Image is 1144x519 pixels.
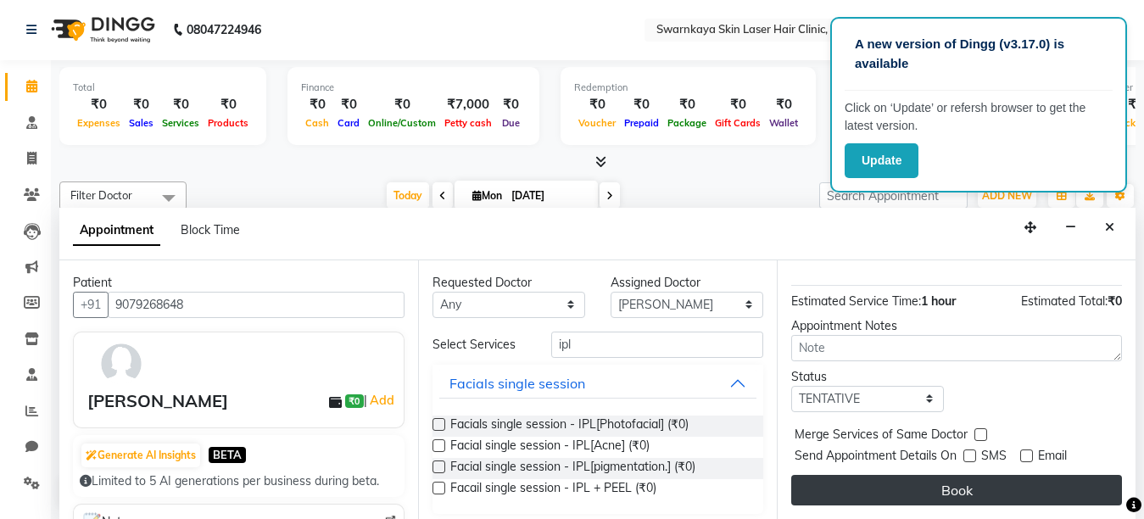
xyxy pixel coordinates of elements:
div: ₹0 [333,95,364,114]
span: Estimated Total: [1021,293,1108,309]
div: Requested Doctor [432,274,585,292]
span: Prepaid [620,117,663,129]
button: Update [845,143,918,178]
span: | [364,390,397,410]
span: BETA [209,447,246,463]
span: Due [498,117,524,129]
span: Sales [125,117,158,129]
input: 2025-09-01 [506,183,591,209]
span: 1 hour [921,293,956,309]
div: ₹0 [574,95,620,114]
input: Search Appointment [819,182,968,209]
div: ₹0 [125,95,158,114]
div: Appointment Notes [791,317,1122,335]
div: Assigned Doctor [611,274,763,292]
div: ₹0 [73,95,125,114]
b: 08047224946 [187,6,261,53]
span: Facial single session - IPL[Acne] (₹0) [450,437,650,458]
span: ₹0 [1108,293,1122,309]
div: Facials single session [449,373,585,393]
span: SMS [981,447,1007,468]
span: Mon [468,189,506,202]
div: ₹0 [765,95,802,114]
div: Redemption [574,81,802,95]
div: [PERSON_NAME] [87,388,228,414]
div: ₹0 [364,95,440,114]
div: Select Services [420,336,539,354]
span: Voucher [574,117,620,129]
span: Estimated Service Time: [791,293,921,309]
span: Wallet [765,117,802,129]
button: Close [1097,215,1122,241]
button: Facials single session [439,368,756,399]
button: Book [791,475,1122,505]
span: Card [333,117,364,129]
input: Search by service name [551,332,763,358]
img: avatar [97,339,146,388]
span: Send Appointment Details On [795,447,957,468]
span: ADD NEW [982,189,1032,202]
span: Petty cash [440,117,496,129]
span: Merge Services of Same Doctor [795,426,968,447]
div: ₹0 [158,95,204,114]
span: Products [204,117,253,129]
button: ADD NEW [978,184,1036,208]
div: ₹0 [663,95,711,114]
span: Facial single session - IPL[pigmentation.] (₹0) [450,458,695,479]
p: Click on ‘Update’ or refersh browser to get the latest version. [845,99,1113,135]
span: Gift Cards [711,117,765,129]
div: Total [73,81,253,95]
span: Today [387,182,429,209]
span: Appointment [73,215,160,246]
span: Block Time [181,222,240,237]
button: Generate AI Insights [81,444,200,467]
div: ₹0 [711,95,765,114]
div: ₹0 [301,95,333,114]
div: ₹0 [620,95,663,114]
div: Status [791,368,944,386]
div: ₹0 [204,95,253,114]
span: Online/Custom [364,117,440,129]
div: Limited to 5 AI generations per business during beta. [80,472,398,490]
img: logo [43,6,159,53]
span: Filter Doctor [70,188,132,202]
span: Facail single session - IPL + PEEL (₹0) [450,479,656,500]
div: Finance [301,81,526,95]
div: ₹0 [496,95,526,114]
span: Package [663,117,711,129]
p: A new version of Dingg (v3.17.0) is available [855,35,1102,73]
input: Search by Name/Mobile/Email/Code [108,292,405,318]
span: Expenses [73,117,125,129]
span: Cash [301,117,333,129]
span: Email [1038,447,1067,468]
div: Patient [73,274,405,292]
span: Services [158,117,204,129]
a: Add [367,390,397,410]
button: +91 [73,292,109,318]
div: ₹7,000 [440,95,496,114]
span: Facials single session - IPL[Photofacial] (₹0) [450,416,689,437]
span: ₹0 [345,394,363,408]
